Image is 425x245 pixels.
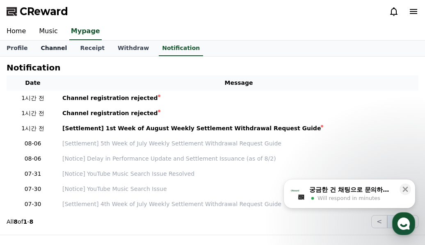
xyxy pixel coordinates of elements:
p: 07-30 [10,200,56,209]
a: [Notice] YouTube Music Search Issue [62,185,415,193]
div: Channel registration rejected [62,94,158,102]
span: Messages [68,190,92,196]
span: Settings [121,189,142,196]
p: 08-06 [10,154,56,163]
h4: Notification [7,63,60,72]
a: Messages [54,177,106,197]
a: [Settlement] 4th Week of July Weekly Settlement Withdrawal Request Guide [62,200,415,209]
a: Home [2,177,54,197]
a: [Settlement] 1st Week of August Weekly Settlement Withdrawal Request Guide [62,124,415,133]
p: 1시간 전 [10,109,56,118]
a: [Settlement] 5th Week of July Weekly Settlement Withdrawal Request Guide [62,139,415,148]
a: Mypage [69,23,102,40]
th: Message [59,75,418,91]
a: [Notice] YouTube Music Search Issue Resolved [62,170,415,178]
strong: 8 [14,218,18,225]
strong: 1 [23,218,27,225]
button: < [371,215,387,228]
th: Date [7,75,59,91]
strong: 8 [29,218,33,225]
a: Channel [34,41,73,56]
div: Channel registration rejected [62,109,158,118]
a: Settings [106,177,158,197]
p: 07-30 [10,185,56,193]
a: Withdraw [111,41,155,56]
a: [Notice] Delay in Performance Update and Settlement Issuance (as of 8/2) [62,154,415,163]
p: 1시간 전 [10,94,56,102]
div: [Settlement] 1st Week of August Weekly Settlement Withdrawal Request Guide [62,124,321,133]
a: Music [32,23,64,40]
p: 07-31 [10,170,56,178]
span: Home [21,189,35,196]
a: Notification [159,41,203,56]
p: All of - [7,218,33,226]
a: Receipt [73,41,111,56]
span: CReward [20,5,68,18]
p: 08-06 [10,139,56,148]
button: 1 [387,215,402,228]
p: 1시간 전 [10,124,56,133]
a: CReward [7,5,68,18]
